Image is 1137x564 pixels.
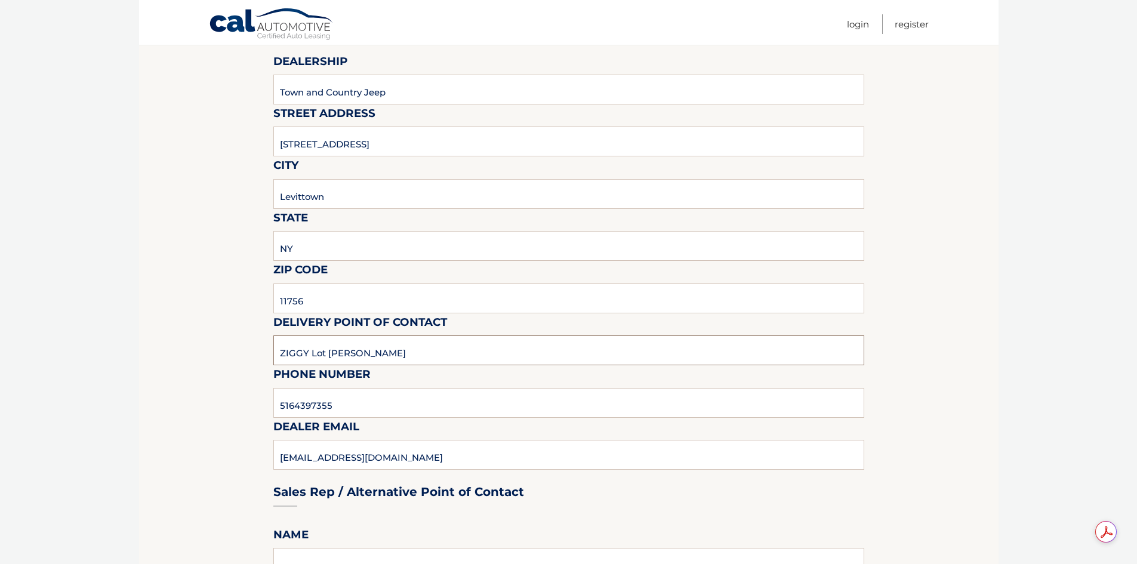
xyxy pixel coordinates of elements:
[273,485,524,500] h3: Sales Rep / Alternative Point of Contact
[273,526,309,548] label: Name
[895,14,929,34] a: Register
[273,156,298,178] label: City
[273,104,375,127] label: Street Address
[273,261,328,283] label: Zip Code
[847,14,869,34] a: Login
[273,209,308,231] label: State
[209,8,334,42] a: Cal Automotive
[273,365,371,387] label: Phone Number
[273,53,347,75] label: Dealership
[273,313,447,335] label: Delivery Point of Contact
[273,418,359,440] label: Dealer Email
